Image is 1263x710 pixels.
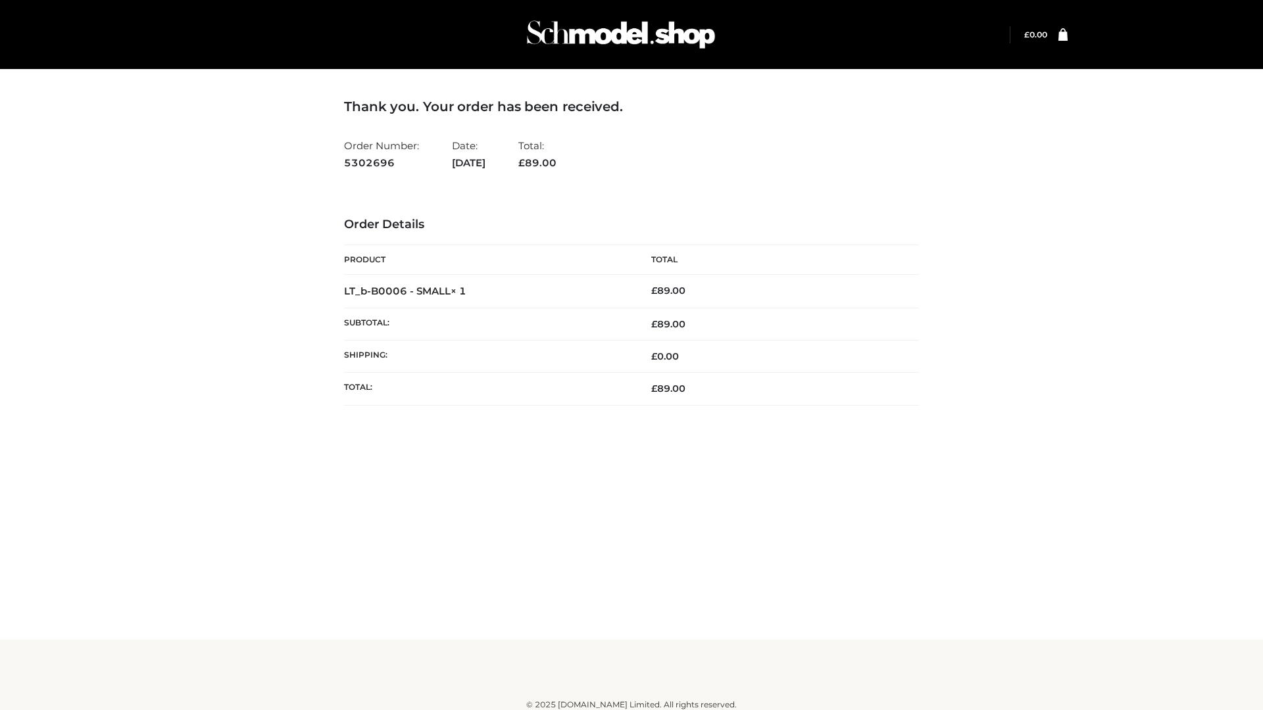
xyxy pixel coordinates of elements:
span: 89.00 [518,156,557,169]
strong: × 1 [451,285,466,297]
th: Total: [344,373,631,405]
strong: LT_b-B0006 - SMALL [344,285,466,297]
th: Subtotal: [344,308,631,340]
span: £ [651,383,657,394]
span: £ [651,350,657,362]
span: 89.00 [651,383,685,394]
h3: Order Details [344,218,919,232]
img: Schmodel Admin 964 [522,9,720,60]
li: Total: [518,134,557,174]
span: £ [651,318,657,330]
li: Date: [452,134,485,174]
th: Total [631,245,919,275]
bdi: 0.00 [651,350,679,362]
strong: [DATE] [452,154,485,172]
bdi: 0.00 [1024,30,1047,39]
span: £ [1024,30,1029,39]
h3: Thank you. Your order has been received. [344,99,919,114]
th: Product [344,245,631,275]
a: £0.00 [1024,30,1047,39]
th: Shipping: [344,341,631,373]
bdi: 89.00 [651,285,685,296]
span: £ [651,285,657,296]
span: £ [518,156,525,169]
span: 89.00 [651,318,685,330]
strong: 5302696 [344,154,419,172]
li: Order Number: [344,134,419,174]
